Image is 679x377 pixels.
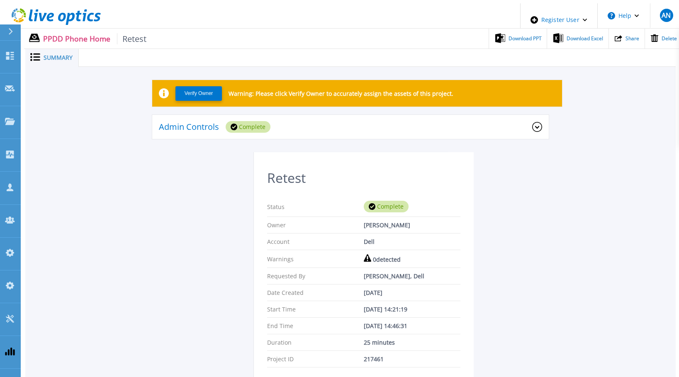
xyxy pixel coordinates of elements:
[662,12,671,19] span: AN
[567,36,603,41] span: Download Excel
[364,201,409,212] div: Complete
[364,254,460,263] div: 0 detected
[267,355,364,363] p: Project ID
[364,355,460,363] div: 217461
[364,338,460,346] div: 25 minutes
[598,3,650,28] button: Help
[364,289,460,297] div: [DATE]
[267,272,364,280] p: Requested By
[364,322,460,330] div: [DATE] 14:46:31
[267,238,364,246] p: Account
[364,238,460,246] div: Dell
[267,305,364,313] p: Start Time
[229,90,453,97] p: Warning: Please click Verify Owner to accurately assign the assets of this project.
[267,289,364,297] p: Date Created
[662,36,677,41] span: Delete
[267,322,364,330] p: End Time
[43,33,147,44] p: PPDD Phone Home
[625,36,639,41] span: Share
[509,36,542,41] span: Download PPT
[267,221,364,229] p: Owner
[226,121,270,133] div: Complete
[44,55,73,61] span: Summary
[175,86,222,101] button: Verify Owner
[267,254,364,263] p: Warnings
[364,272,460,280] div: [PERSON_NAME], Dell
[117,33,147,44] span: Retest
[267,338,364,346] p: Duration
[521,3,597,36] div: Register User
[267,169,460,187] h2: Retest
[364,221,460,229] div: [PERSON_NAME]
[267,201,364,212] p: Status
[364,305,460,313] div: [DATE] 14:21:19
[159,123,219,131] p: Admin Controls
